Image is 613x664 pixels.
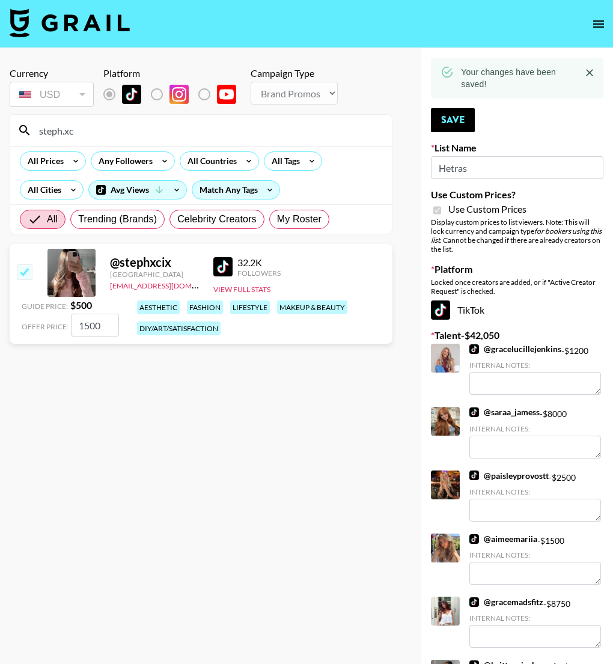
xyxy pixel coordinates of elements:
[71,314,119,337] input: 500
[431,218,603,254] div: Display custom prices to list viewers. Note: This will lock currency and campaign type . Cannot b...
[177,212,257,227] span: Celebrity Creators
[277,300,347,314] div: makeup & beauty
[469,614,601,623] div: Internal Notes:
[431,189,603,201] label: Use Custom Prices?
[431,329,603,341] label: Talent - $ 42,050
[469,487,601,496] div: Internal Notes:
[469,344,479,354] img: TikTok
[277,212,322,227] span: My Roster
[10,67,94,79] div: Currency
[22,322,69,331] span: Offer Price:
[20,152,66,170] div: All Prices
[469,597,601,648] div: - $ 8750
[89,181,186,199] div: Avg Views
[431,108,475,132] button: Save
[469,407,540,418] a: @saraa_jamess
[469,550,601,559] div: Internal Notes:
[431,278,603,296] div: Locked once creators are added, or if "Active Creator Request" is checked.
[213,257,233,276] img: TikTok
[469,471,549,481] a: @paisleyprovostt
[237,269,281,278] div: Followers
[469,534,479,544] img: TikTok
[10,79,94,109] div: Currency is locked to USD
[431,300,450,320] img: TikTok
[431,142,603,154] label: List Name
[469,534,601,585] div: - $ 1500
[587,12,611,36] button: open drawer
[469,361,601,370] div: Internal Notes:
[431,227,602,245] em: for bookers using this list
[217,85,236,104] img: YouTube
[47,212,58,227] span: All
[237,257,281,269] div: 32.2K
[469,471,601,522] div: - $ 2500
[110,255,199,270] div: @ stephxcix
[122,85,141,104] img: TikTok
[469,344,601,395] div: - $ 1200
[78,212,157,227] span: Trending (Brands)
[103,67,246,79] div: Platform
[70,299,92,311] strong: $ 500
[469,534,537,544] a: @aimeemariia
[469,407,601,458] div: - $ 8000
[103,82,246,107] div: List locked to TikTok.
[213,285,270,294] button: View Full Stats
[448,203,526,215] span: Use Custom Prices
[469,597,543,608] a: @gracemadsfitz
[192,181,279,199] div: Match Any Tags
[469,471,479,480] img: TikTok
[431,300,603,320] div: TikTok
[581,64,599,82] button: Close
[264,152,302,170] div: All Tags
[431,263,603,275] label: Platform
[110,279,231,290] a: [EMAIL_ADDRESS][DOMAIN_NAME]
[251,67,338,79] div: Campaign Type
[469,424,601,433] div: Internal Notes:
[10,8,130,37] img: Grail Talent
[169,85,189,104] img: Instagram
[180,152,239,170] div: All Countries
[91,152,155,170] div: Any Followers
[469,597,479,607] img: TikTok
[461,61,571,95] div: Your changes have been saved!
[230,300,270,314] div: lifestyle
[110,270,199,279] div: [GEOGRAPHIC_DATA]
[187,300,223,314] div: fashion
[469,344,561,355] a: @gracelucillejenkins
[469,407,479,417] img: TikTok
[22,302,68,311] span: Guide Price:
[32,121,385,140] input: Search by User Name
[12,84,91,105] div: USD
[137,300,180,314] div: aesthetic
[20,181,64,199] div: All Cities
[137,321,221,335] div: diy/art/satisfaction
